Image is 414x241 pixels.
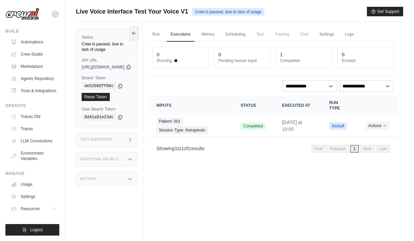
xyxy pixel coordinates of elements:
[8,203,59,214] button: Resources
[282,120,302,132] time: September 20, 2025 at 10:05 PDT
[21,206,40,212] span: Resources
[82,113,116,121] code: 8d41a81e23dc
[30,227,43,233] span: Logout
[221,27,249,42] a: Scheduling
[80,138,112,142] h3: Test Endpoints
[219,51,221,58] div: 0
[82,93,110,101] a: Reset Token
[219,58,266,63] dt: Pending human input
[8,49,59,60] a: Crew Studio
[312,145,326,153] span: First
[296,27,312,41] span: Chat is not available until the deployment is complete
[274,96,321,115] th: Executed at
[82,106,131,112] label: User Bearer Token
[82,75,131,81] label: Bearer Token
[280,51,283,58] div: 1
[327,145,349,153] span: Previous
[252,27,268,41] span: Test
[312,145,390,153] nav: Pagination
[8,37,59,47] a: Automations
[188,146,190,151] span: 1
[8,136,59,146] a: LLM Connections
[376,145,390,153] span: Last
[148,96,398,157] section: Crew executions table
[342,51,345,58] div: 0
[8,191,59,202] a: Settings
[341,27,358,42] a: Logs
[280,58,328,63] dt: Completed
[8,148,59,164] a: Environment Variables
[197,27,219,42] a: Metrics
[360,145,375,153] span: Next
[181,146,184,151] span: 1
[148,96,232,115] th: Inputs
[5,28,59,34] div: Build
[167,27,195,42] a: Executions
[8,123,59,134] a: Traces
[350,145,359,153] span: 1
[157,145,205,152] p: Showing to of results
[80,177,97,181] h3: Actions
[329,122,347,130] span: Kickoff
[157,118,183,125] span: Patient: 001
[8,179,59,190] a: Usage
[321,96,357,115] th: Run Type
[80,157,118,161] h3: Additional Details
[157,58,172,63] span: Running
[82,41,131,52] div: Crew is paused, due to lack of usage
[5,103,59,108] div: Operate
[148,27,164,42] a: Run
[5,224,59,236] button: Logout
[232,96,274,115] th: Status
[82,58,131,63] label: API URL
[8,111,59,122] a: Traces Old
[76,7,188,16] span: Live Voice Interface Test Your Voice V1
[8,85,59,96] a: Tools & Integrations
[157,126,208,134] span: Session Type: therapeutic
[342,58,389,63] dt: Errored
[241,122,266,130] span: Completed
[82,82,116,90] code: de52060ff06c
[8,73,59,84] a: Agents Repository
[315,27,338,42] a: Settings
[270,27,293,41] span: Training is not available until the deployment is complete
[157,51,160,58] div: 0
[367,7,403,16] button: Get Support
[5,171,59,176] div: Manage
[157,118,224,134] a: View execution details for Patient
[82,64,125,70] span: [URL][DOMAIN_NAME]
[192,8,264,16] span: Crew is paused, due to lack of usage
[148,140,398,157] nav: Pagination
[366,122,390,130] button: Actions for execution
[82,35,131,40] label: Status
[5,8,39,21] img: Logo
[8,61,59,72] a: Marketplace
[174,146,177,151] span: 1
